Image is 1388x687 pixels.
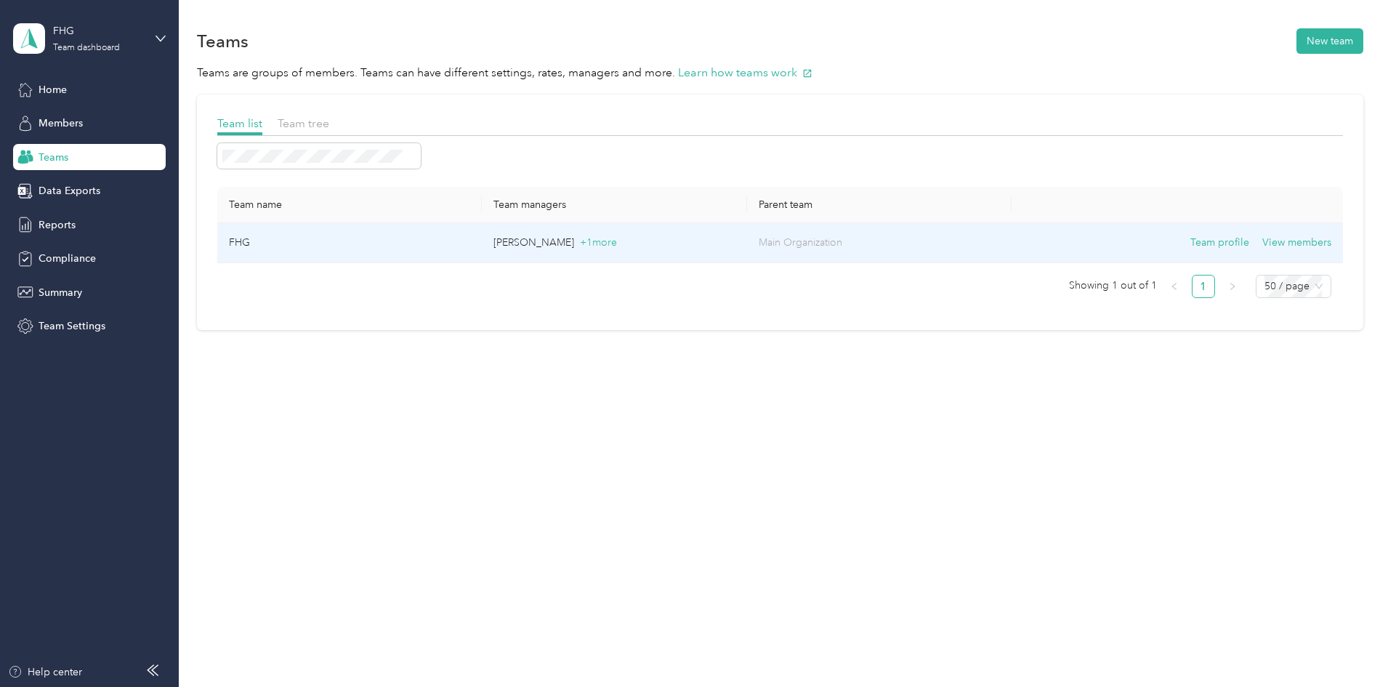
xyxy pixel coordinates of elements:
[482,187,746,223] th: Team managers
[39,150,68,165] span: Teams
[278,116,329,130] span: Team tree
[1192,275,1215,298] li: 1
[1069,275,1157,297] span: Showing 1 out of 1
[759,235,1000,251] p: Main Organization
[197,64,1363,82] p: Teams are groups of members. Teams can have different settings, rates, managers and more.
[678,64,812,82] button: Learn how teams work
[747,187,1012,223] th: Parent team
[197,33,249,49] h1: Teams
[39,251,96,266] span: Compliance
[1221,275,1244,298] button: right
[217,187,482,223] th: Team name
[1228,282,1237,291] span: right
[53,44,120,52] div: Team dashboard
[217,223,482,263] td: FHG
[1221,275,1244,298] li: Next Page
[39,183,100,198] span: Data Exports
[1264,276,1323,297] span: 50 / page
[1163,275,1186,298] li: Previous Page
[39,217,76,233] span: Reports
[1193,276,1214,297] a: 1
[1170,282,1179,291] span: left
[1256,275,1331,298] div: Page Size
[39,285,82,300] span: Summary
[1296,28,1363,54] button: New team
[1262,235,1331,251] button: View members
[493,235,735,251] p: [PERSON_NAME]
[580,236,617,249] span: + 1 more
[217,116,262,130] span: Team list
[1163,275,1186,298] button: left
[39,318,105,334] span: Team Settings
[53,23,144,39] div: FHG
[747,223,1012,263] td: Main Organization
[8,664,82,680] button: Help center
[1190,235,1249,251] button: Team profile
[39,116,83,131] span: Members
[39,82,67,97] span: Home
[1307,606,1388,687] iframe: Everlance-gr Chat Button Frame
